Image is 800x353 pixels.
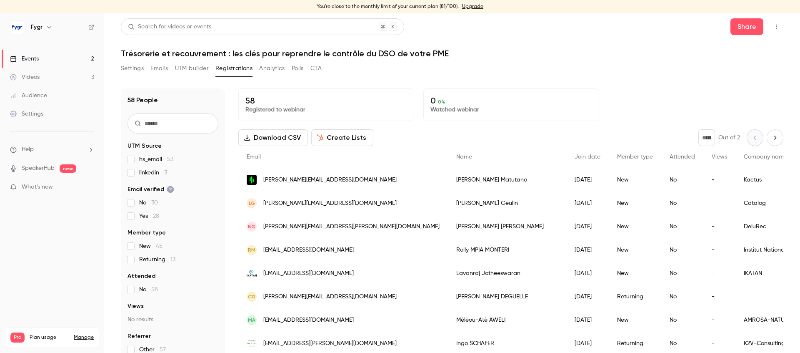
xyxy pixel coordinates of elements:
span: Pro [10,333,25,343]
span: [PERSON_NAME][EMAIL_ADDRESS][DOMAIN_NAME] [263,292,397,301]
div: Search for videos or events [128,23,211,31]
div: Returning [609,285,661,308]
div: [DATE] [566,168,609,192]
div: [DATE] [566,238,609,262]
img: kactus.com [247,175,257,185]
div: New [609,192,661,215]
div: - [703,168,735,192]
span: Attended [670,154,695,160]
button: Emails [150,62,168,75]
span: MA [248,316,255,324]
span: Help [22,145,34,154]
a: Manage [74,334,94,341]
span: Views [712,154,727,160]
span: Returning [139,255,175,264]
span: Plan usage [30,334,69,341]
span: [PERSON_NAME][EMAIL_ADDRESS][DOMAIN_NAME] [263,199,397,208]
span: [PERSON_NAME][EMAIL_ADDRESS][DOMAIN_NAME] [263,176,397,184]
div: [DATE] [566,262,609,285]
span: [EMAIL_ADDRESS][DOMAIN_NAME] [263,316,354,325]
button: Registrations [215,62,252,75]
div: - [703,215,735,238]
span: Member type [617,154,653,160]
div: New [609,215,661,238]
span: Join date [575,154,600,160]
span: Name [456,154,472,160]
div: New [609,168,661,192]
div: No [661,262,703,285]
span: UTM Source [127,142,162,150]
span: No [139,285,158,294]
p: Watched webinar [430,106,591,114]
div: [DATE] [566,308,609,332]
span: Attended [127,272,155,280]
div: No [661,308,703,332]
p: Out of 2 [718,134,740,142]
span: 57 [160,347,166,353]
div: - [703,238,735,262]
p: 0 [430,96,591,106]
span: LG [249,199,255,207]
span: Member type [127,229,166,237]
span: 58 [151,287,158,292]
h1: 58 People [127,95,158,105]
span: No [139,199,158,207]
span: Email [247,154,261,160]
div: [PERSON_NAME] Geulin [448,192,566,215]
span: What's new [22,183,53,192]
span: CD [248,293,255,300]
button: Download CSV [238,129,308,146]
span: [PERSON_NAME][EMAIL_ADDRESS][PERSON_NAME][DOMAIN_NAME] [263,222,440,231]
p: No results [127,315,218,324]
div: - [703,285,735,308]
span: BG [248,223,255,230]
span: 0 % [438,99,445,105]
div: No [661,238,703,262]
span: 30 [151,200,158,206]
span: hs_email [139,155,173,164]
div: - [703,192,735,215]
div: No [661,168,703,192]
img: k2v-consulting.com [247,338,257,348]
span: 45 [156,243,162,249]
span: [EMAIL_ADDRESS][DOMAIN_NAME] [263,246,354,255]
span: Views [127,302,144,310]
span: Email verified [127,185,174,194]
button: Create Lists [311,129,373,146]
span: [EMAIL_ADDRESS][PERSON_NAME][DOMAIN_NAME] [263,339,397,348]
div: [PERSON_NAME] Matutano [448,168,566,192]
div: Rolly MPIA MONTERI [448,238,566,262]
iframe: Noticeable Trigger [84,184,94,191]
a: Upgrade [462,3,483,10]
span: linkedin [139,169,167,177]
div: No [661,215,703,238]
div: Lavanraj Jotheeswaran [448,262,566,285]
div: [DATE] [566,215,609,238]
div: Settings [10,110,43,118]
span: Yes [139,212,159,220]
img: ikatan.io [247,268,257,278]
span: 28 [153,213,159,219]
h1: Trésorerie et recouvrement : les clés pour reprendre le contrôle du DSO de votre PME [121,48,783,58]
span: 3 [164,170,167,176]
button: Share [730,18,763,35]
span: [EMAIL_ADDRESS][DOMAIN_NAME] [263,269,354,278]
span: 13 [170,257,175,262]
span: new [60,164,76,173]
div: New [609,308,661,332]
div: [DATE] [566,192,609,215]
button: Next page [767,129,783,146]
button: CTA [310,62,322,75]
div: [PERSON_NAME] [PERSON_NAME] [448,215,566,238]
a: SpeakerHub [22,164,55,173]
img: Fygr [10,20,24,34]
li: help-dropdown-opener [10,145,94,154]
span: New [139,242,162,250]
button: UTM builder [175,62,209,75]
button: Analytics [259,62,285,75]
div: Audience [10,91,47,100]
p: 58 [245,96,406,106]
div: Events [10,55,39,63]
button: Polls [292,62,304,75]
div: New [609,262,661,285]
